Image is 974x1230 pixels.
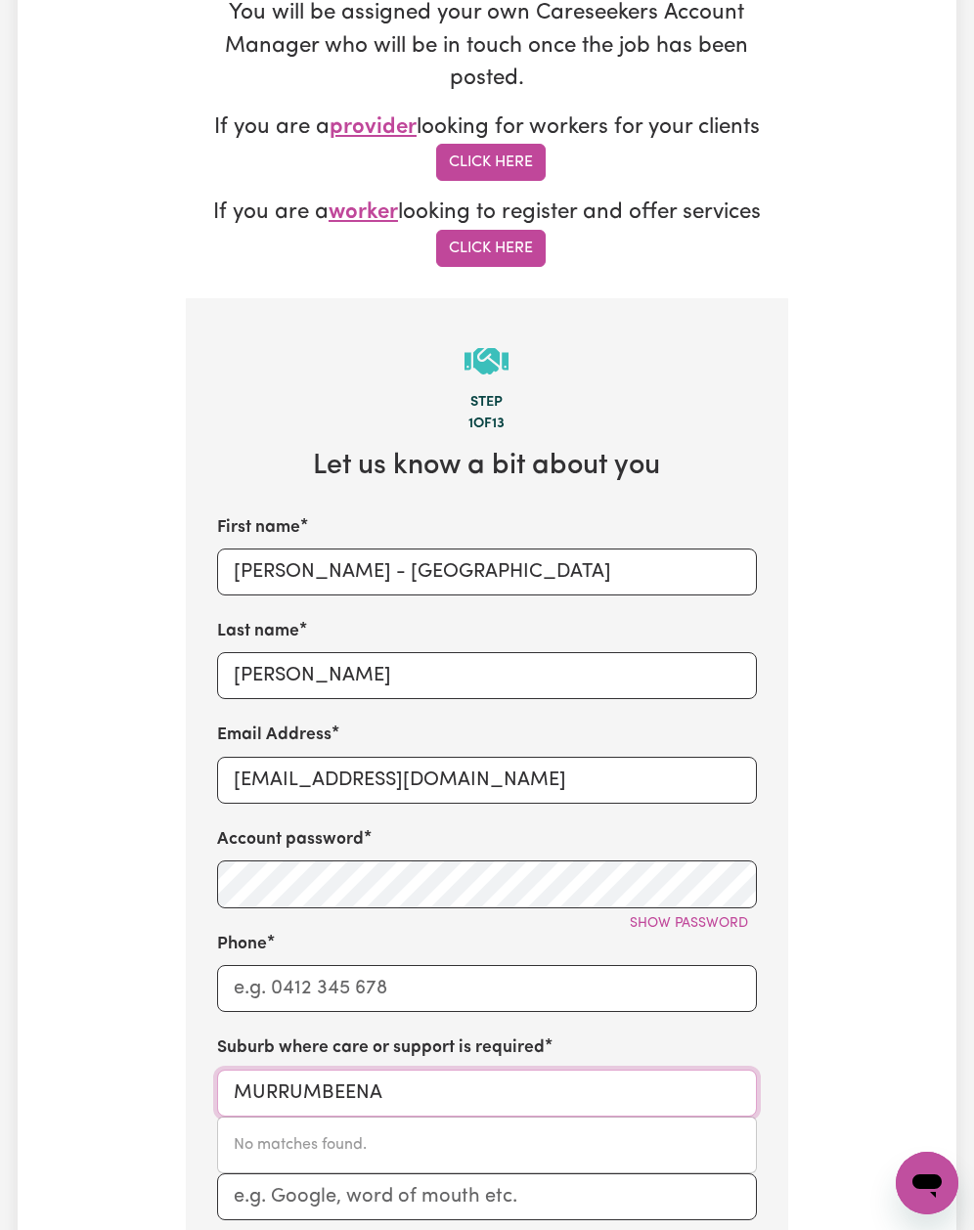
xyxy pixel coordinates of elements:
input: e.g. North Bondi, New South Wales [217,1070,757,1117]
a: Click Here [436,230,546,267]
div: Step [217,392,757,414]
input: e.g. Diana [217,549,757,595]
label: First name [217,515,300,541]
span: worker [329,201,398,224]
div: 1 of 13 [217,414,757,435]
a: Click Here [436,144,546,181]
button: Show password [621,908,757,939]
label: Suburb where care or support is required [217,1035,545,1061]
input: e.g. Rigg [217,652,757,699]
label: Email Address [217,723,332,748]
label: Phone [217,932,267,957]
input: e.g. Google, word of mouth etc. [217,1173,757,1220]
label: Last name [217,619,299,644]
input: e.g. 0412 345 678 [217,965,757,1012]
h2: Let us know a bit about you [217,450,757,484]
span: provider [330,116,417,139]
iframe: Button to launch messaging window [896,1152,958,1214]
span: Show password [630,916,748,931]
p: If you are a looking for workers for your clients [186,111,788,182]
input: e.g. diana.rigg@yahoo.com.au [217,757,757,804]
div: menu-options [217,1117,757,1173]
p: If you are a looking to register and offer services [186,197,788,267]
label: Account password [217,827,364,853]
